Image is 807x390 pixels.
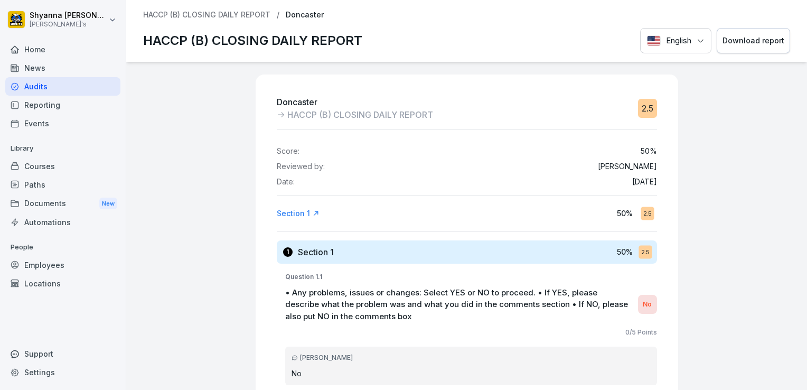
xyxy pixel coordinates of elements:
p: Doncaster [286,11,324,20]
a: DocumentsNew [5,194,120,213]
a: Automations [5,213,120,231]
a: Courses [5,157,120,175]
a: Reporting [5,96,120,114]
a: Home [5,40,120,59]
a: Locations [5,274,120,293]
p: English [666,35,691,47]
p: Reviewed by: [277,162,325,171]
button: Language [640,28,711,54]
p: Library [5,140,120,157]
p: People [5,239,120,256]
div: 1 [283,247,293,257]
p: Question 1.1 [285,272,657,282]
p: Date: [277,178,295,187]
div: No [638,295,657,314]
div: 2.5 [639,245,652,258]
p: Shyanna [PERSON_NAME] [30,11,107,20]
a: Section 1 [277,208,320,219]
button: Download report [717,28,790,54]
p: 0 / 5 Points [625,328,657,337]
div: [PERSON_NAME] [292,353,651,363]
p: [PERSON_NAME] [598,162,657,171]
a: Settings [5,363,120,382]
h3: Section 1 [298,246,334,258]
a: Audits [5,77,120,96]
div: 2.5 [638,99,657,118]
div: New [99,198,117,210]
p: No [292,368,651,379]
p: • Any problems, issues or changes: Select YES or NO to proceed. • If YES, please describe what th... [285,287,633,323]
p: [PERSON_NAME]'s [30,21,107,28]
p: 50 % [641,147,657,156]
div: 2.5 [641,207,654,220]
p: 50 % [617,246,633,257]
a: Employees [5,256,120,274]
p: [DATE] [632,178,657,187]
div: Documents [5,194,120,213]
p: HACCP (B) CLOSING DAILY REPORT [287,108,433,121]
a: News [5,59,120,77]
p: / [277,11,279,20]
div: Download report [722,35,784,47]
a: Events [5,114,120,133]
p: HACCP (B) CLOSING DAILY REPORT [143,31,362,50]
img: English [647,35,661,46]
p: Doncaster [277,96,433,108]
a: Paths [5,175,120,194]
div: Support [5,345,120,363]
a: HACCP (B) CLOSING DAILY REPORT [143,11,270,20]
p: 50 % [617,208,633,219]
p: Score: [277,147,299,156]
